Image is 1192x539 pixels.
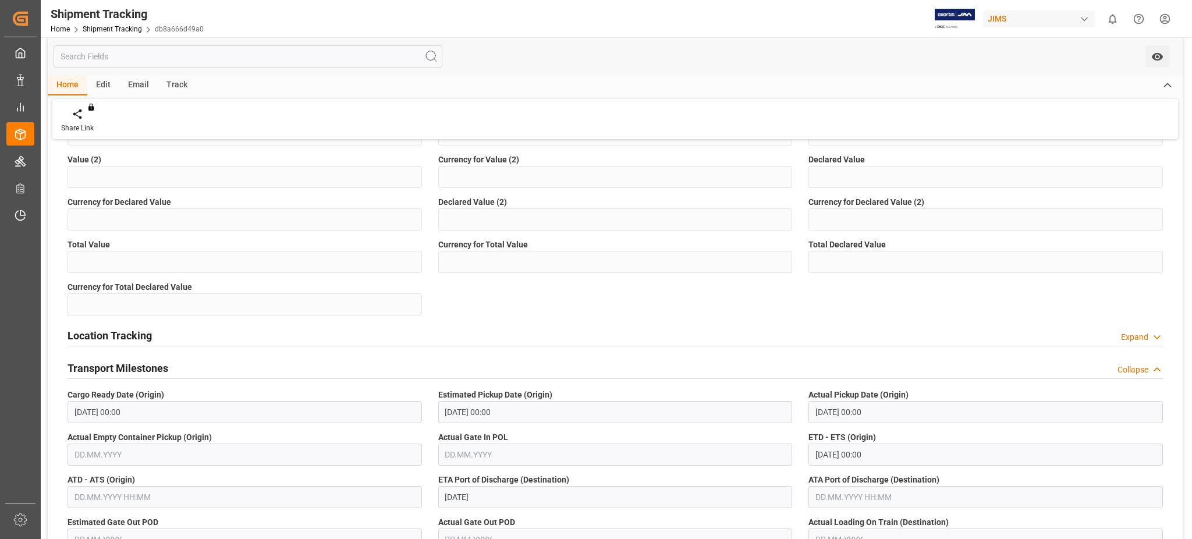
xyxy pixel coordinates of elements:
[1117,364,1148,376] div: Collapse
[808,444,1163,466] input: DD.MM.YYYY HH:MM
[68,154,101,166] span: Value (2)
[51,25,70,33] a: Home
[68,516,158,529] span: Estimated Gate Out POD
[158,76,196,95] div: Track
[83,25,142,33] a: Shipment Tracking
[68,486,422,508] input: DD.MM.YYYY HH:MM
[808,389,909,401] span: Actual Pickup Date (Origin)
[808,196,924,208] span: Currency for Declared Value (2)
[68,196,171,208] span: Currency for Declared Value
[438,431,508,444] span: Actual Gate In POL
[1099,6,1126,32] button: show 0 new notifications
[68,328,152,343] h2: Location Tracking
[68,281,192,293] span: Currency for Total Declared Value
[48,76,87,95] div: Home
[808,486,1163,508] input: DD.MM.YYYY HH:MM
[438,486,793,508] input: DD.MM.YYYY
[808,154,865,166] span: Declared Value
[983,8,1099,30] button: JIMS
[438,444,793,466] input: DD.MM.YYYY
[438,474,569,486] span: ETA Port of Discharge (Destination)
[54,45,442,68] input: Search Fields
[68,239,110,251] span: Total Value
[438,516,515,529] span: Actual Gate Out POD
[808,431,876,444] span: ETD - ETS (Origin)
[1145,45,1169,68] button: open menu
[1126,6,1152,32] button: Help Center
[438,401,793,423] input: DD.MM.YYYY HH:MM
[438,389,552,401] span: Estimated Pickup Date (Origin)
[87,76,119,95] div: Edit
[935,9,975,29] img: Exertis%20JAM%20-%20Email%20Logo.jpg_1722504956.jpg
[68,431,212,444] span: Actual Empty Container Pickup (Origin)
[808,474,939,486] span: ATA Port of Discharge (Destination)
[68,401,422,423] input: DD.MM.YYYY HH:MM
[68,360,168,376] h2: Transport Milestones
[983,10,1095,27] div: JIMS
[68,389,164,401] span: Cargo Ready Date (Origin)
[119,76,158,95] div: Email
[68,474,135,486] span: ATD - ATS (Origin)
[51,5,204,23] div: Shipment Tracking
[438,239,528,251] span: Currency for Total Value
[68,444,422,466] input: DD.MM.YYYY
[438,154,519,166] span: Currency for Value (2)
[808,401,1163,423] input: DD.MM.YYYY HH:MM
[808,516,949,529] span: Actual Loading On Train (Destination)
[1121,331,1148,343] div: Expand
[438,196,507,208] span: Declared Value (2)
[808,239,886,251] span: Total Declared Value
